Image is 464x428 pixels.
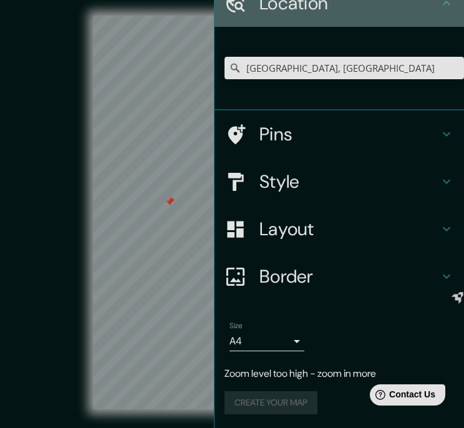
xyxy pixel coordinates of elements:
div: A4 [230,331,304,351]
div: Style [215,158,464,205]
p: Zoom level too high - zoom in more [225,366,454,381]
label: Size [230,321,243,331]
h4: Layout [259,218,439,240]
h4: Style [259,170,439,193]
div: Pins [215,110,464,158]
h4: Border [259,265,439,288]
div: Border [215,253,464,300]
div: Layout [215,205,464,253]
iframe: Help widget launcher [353,379,450,414]
canvas: Map [93,16,371,409]
input: Pick your city or area [225,57,464,79]
h4: Pins [259,123,439,145]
